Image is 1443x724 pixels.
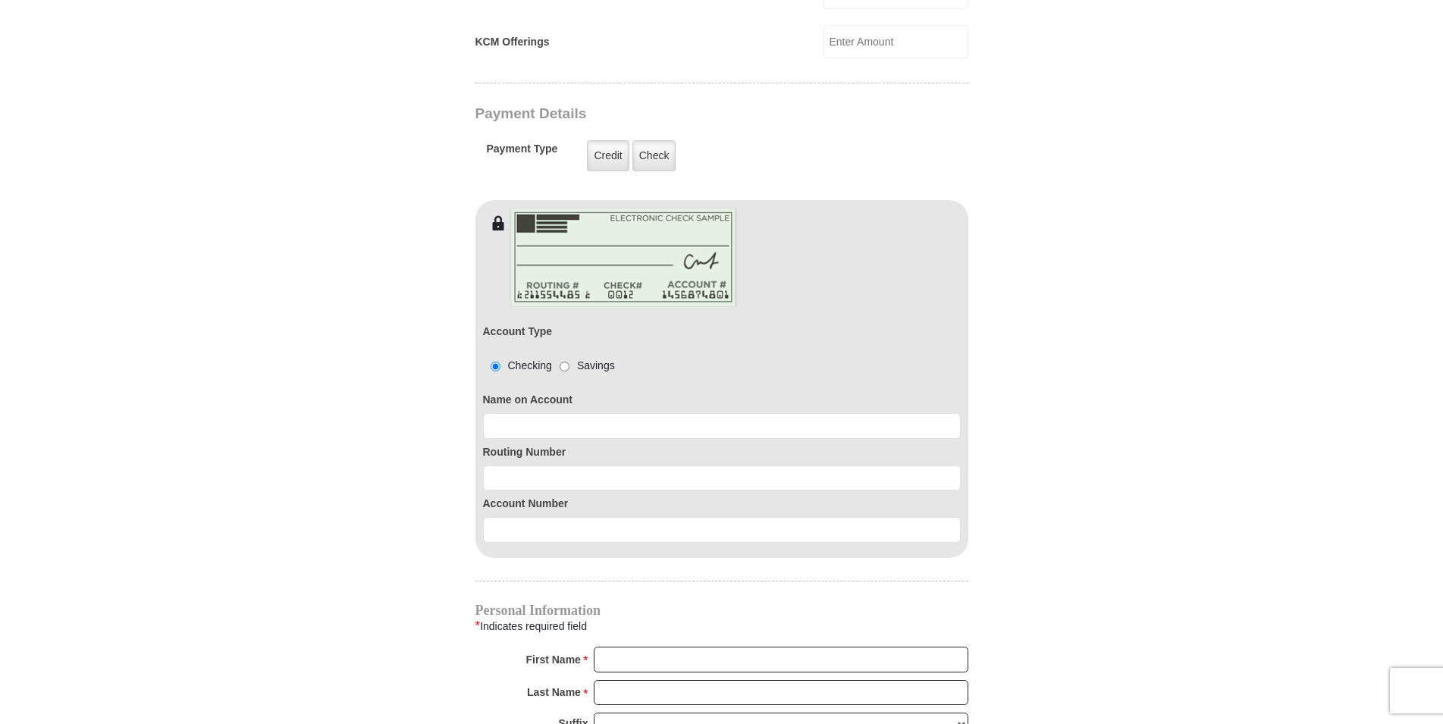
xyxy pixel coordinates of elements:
[510,208,737,307] img: check-en.png
[483,496,961,512] label: Account Number
[475,616,968,636] div: Indicates required field
[823,25,968,58] input: Enter Amount
[632,140,676,171] label: Check
[526,649,581,670] strong: First Name
[483,444,961,460] label: Routing Number
[475,604,968,616] h4: Personal Information
[475,105,862,123] h3: Payment Details
[527,682,581,703] strong: Last Name
[483,358,615,374] div: Checking Savings
[483,324,553,340] label: Account Type
[483,392,961,408] label: Name on Account
[587,140,629,171] label: Credit
[487,143,558,163] h5: Payment Type
[475,34,550,50] label: KCM Offerings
